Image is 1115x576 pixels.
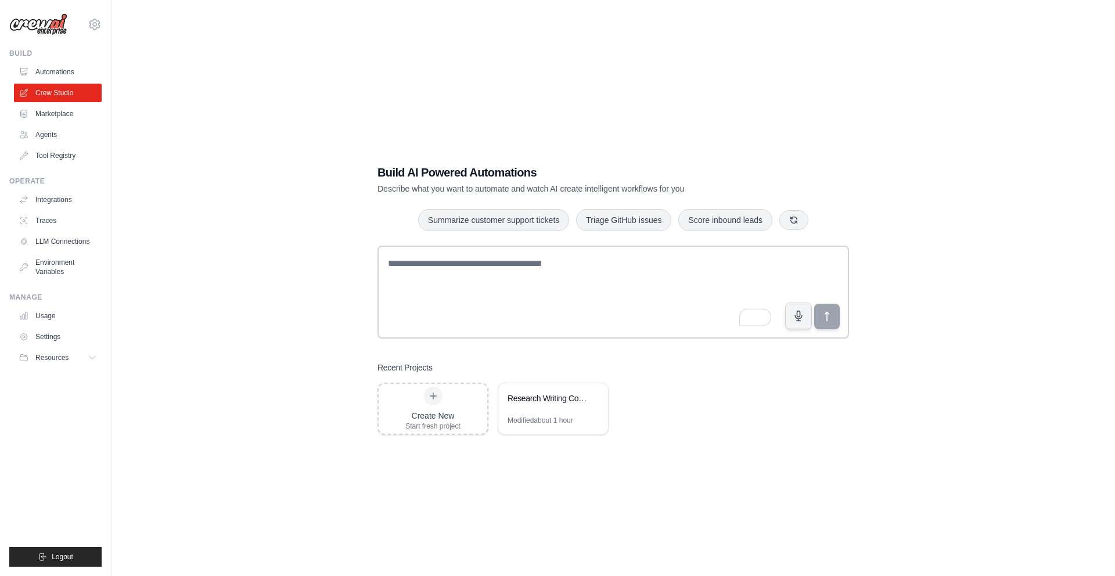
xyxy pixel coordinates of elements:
h1: Build AI Powered Automations [377,164,768,181]
span: Logout [52,552,73,561]
div: Create New [405,410,461,422]
p: Describe what you want to automate and watch AI create intelligent workflows for you [377,183,768,195]
button: Resources [14,348,102,367]
button: Score inbound leads [678,209,772,231]
div: Build [9,49,102,58]
button: Summarize customer support tickets [418,209,569,231]
h3: Recent Projects [377,362,433,373]
a: Marketplace [14,105,102,123]
div: Manage [9,293,102,302]
span: Resources [35,353,69,362]
div: Start fresh project [405,422,461,431]
button: Click to speak your automation idea [785,303,812,329]
textarea: To enrich screen reader interactions, please activate Accessibility in Grammarly extension settings [377,246,849,339]
div: Operate [9,177,102,186]
a: Environment Variables [14,253,102,281]
img: Logo [9,13,67,35]
a: Crew Studio [14,84,102,102]
div: Research Writing Copilot [508,393,587,404]
a: Automations [14,63,102,81]
button: Logout [9,547,102,567]
a: Usage [14,307,102,325]
a: Agents [14,125,102,144]
a: Tool Registry [14,146,102,165]
div: Modified about 1 hour [508,416,573,425]
a: Settings [14,327,102,346]
a: Integrations [14,190,102,209]
button: Triage GitHub issues [576,209,671,231]
iframe: Chat Widget [1057,520,1115,576]
a: LLM Connections [14,232,102,251]
a: Traces [14,211,102,230]
button: Get new suggestions [779,210,808,230]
